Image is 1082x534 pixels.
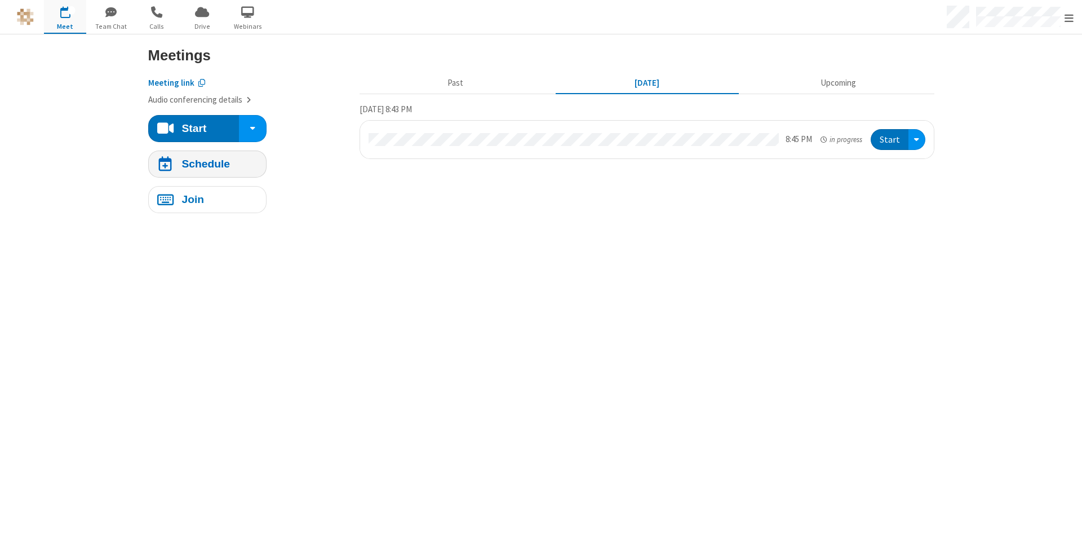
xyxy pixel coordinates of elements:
[148,186,267,213] button: Join
[181,158,230,169] h4: Schedule
[239,115,266,142] div: Start conference options
[360,104,412,114] span: [DATE] 8:43 PM
[227,21,269,32] span: Webinars
[181,123,206,134] h4: Start
[360,103,934,159] section: Today's Meetings
[786,133,812,146] div: 8:45 PM
[908,129,925,150] div: Open menu
[871,129,908,150] button: Start
[148,77,194,88] span: Copy my meeting room link
[17,8,34,25] img: QA Selenium DO NOT DELETE OR CHANGE
[363,73,547,94] button: Past
[148,94,251,107] button: Audio conferencing details
[148,151,267,178] button: Schedule
[68,6,75,15] div: 1
[555,73,738,94] button: [DATE]
[821,134,862,145] em: in progress
[135,21,178,32] span: Calls
[747,73,930,94] button: Upcoming
[181,21,223,32] span: Drive
[181,194,204,205] h4: Join
[148,47,934,63] h3: Meetings
[148,77,206,90] button: Copy my meeting room link
[148,68,351,107] section: Account details
[44,21,86,32] span: Meet
[90,21,132,32] span: Team Chat
[148,115,240,142] button: Start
